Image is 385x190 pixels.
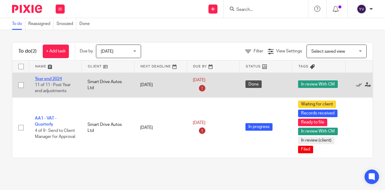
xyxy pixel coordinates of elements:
[298,128,338,135] span: In review With CM
[101,49,113,54] span: [DATE]
[79,18,93,30] a: Done
[357,4,366,14] img: svg%3E
[134,97,187,158] td: [DATE]
[236,7,290,13] input: Search
[82,97,134,158] td: Smart Drive Autos Ltd
[35,116,57,126] a: AA1 - VAT - Quarterly
[134,73,187,97] td: [DATE]
[80,48,93,54] p: Due by
[276,49,302,53] span: View Settings
[298,80,338,88] span: In review With CM
[298,146,313,153] span: Filed
[298,110,337,117] span: Records received
[28,18,54,30] a: Reassigned
[18,48,37,55] h1: To do
[57,18,76,30] a: Snoozed
[245,123,273,131] span: In progress
[35,129,75,139] span: 4 of 9 · Send to Client Manager for Approval
[82,73,134,97] td: Smart Drive Autos Ltd
[254,49,263,53] span: Filter
[193,78,205,82] span: [DATE]
[298,65,309,68] span: Tags
[245,80,262,88] span: Done
[35,77,62,81] a: Year end 2024
[298,119,327,126] span: Ready to file
[43,45,69,58] a: + Add task
[12,18,25,30] a: To do
[193,121,205,125] span: [DATE]
[31,49,37,54] span: (2)
[356,82,365,88] a: Mark as done
[35,83,71,93] span: 11 of 11 · Post Year end adjustments
[298,137,334,144] span: In review (client)
[12,5,42,13] img: Pixie
[311,49,345,54] span: Select saved view
[298,101,336,108] span: Waiting for client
